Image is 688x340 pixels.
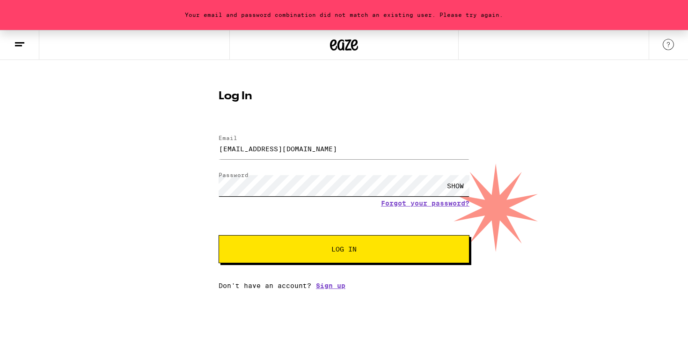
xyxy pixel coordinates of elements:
div: Don't have an account? [219,282,469,289]
input: Email [219,138,469,159]
button: Log In [219,235,469,263]
label: Email [219,135,237,141]
label: Password [219,172,249,178]
h1: Log In [219,91,469,102]
div: SHOW [441,175,469,196]
span: Help [22,7,41,15]
span: Log In [331,246,357,252]
a: Forgot your password? [381,200,469,207]
a: Sign up [316,282,345,289]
